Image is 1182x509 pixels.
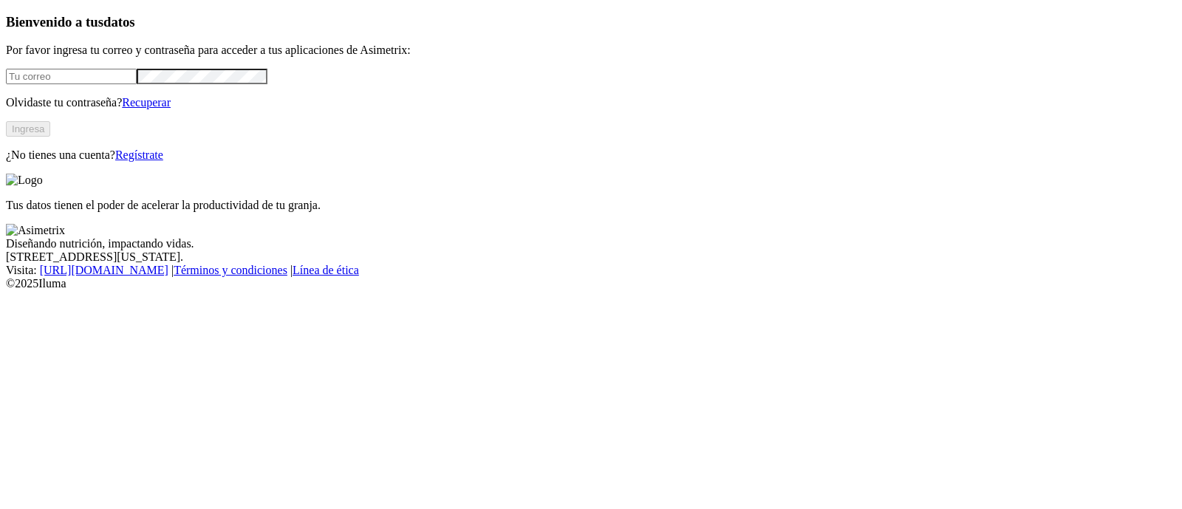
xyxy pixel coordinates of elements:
div: [STREET_ADDRESS][US_STATE]. [6,250,1176,264]
p: Tus datos tienen el poder de acelerar la productividad de tu granja. [6,199,1176,212]
div: © 2025 Iluma [6,277,1176,290]
a: Recuperar [122,96,171,109]
a: Regístrate [115,148,163,161]
span: datos [103,14,135,30]
div: Visita : | | [6,264,1176,277]
img: Logo [6,174,43,187]
p: ¿No tienes una cuenta? [6,148,1176,162]
img: Asimetrix [6,224,65,237]
a: Línea de ética [293,264,359,276]
input: Tu correo [6,69,137,84]
h3: Bienvenido a tus [6,14,1176,30]
div: Diseñando nutrición, impactando vidas. [6,237,1176,250]
button: Ingresa [6,121,50,137]
a: Términos y condiciones [174,264,287,276]
p: Por favor ingresa tu correo y contraseña para acceder a tus aplicaciones de Asimetrix: [6,44,1176,57]
a: [URL][DOMAIN_NAME] [40,264,168,276]
p: Olvidaste tu contraseña? [6,96,1176,109]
